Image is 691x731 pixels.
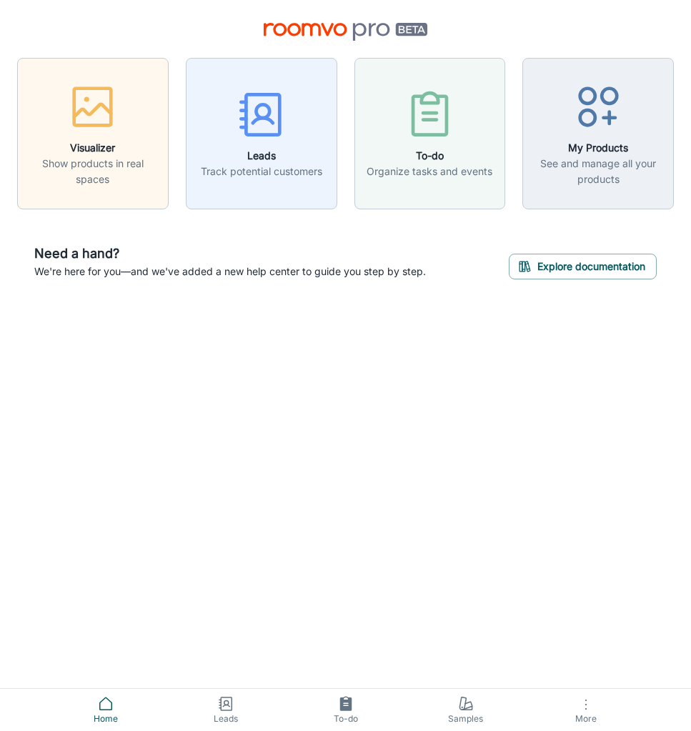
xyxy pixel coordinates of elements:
[532,140,665,156] h6: My Products
[535,713,637,724] span: More
[201,148,322,164] h6: Leads
[166,689,286,731] a: Leads
[26,156,159,187] p: Show products in real spaces
[414,712,517,725] span: Samples
[509,258,657,272] a: Explore documentation
[46,689,166,731] a: Home
[522,58,674,209] button: My ProductsSee and manage all your products
[34,244,426,264] h6: Need a hand?
[526,689,646,731] button: More
[54,712,157,725] span: Home
[26,140,159,156] h6: Visualizer
[294,712,397,725] span: To-do
[286,689,406,731] a: To-do
[367,148,492,164] h6: To-do
[17,58,169,209] button: VisualizerShow products in real spaces
[264,23,427,41] img: Roomvo PRO Beta
[186,58,337,209] button: LeadsTrack potential customers
[406,689,526,731] a: Samples
[354,125,506,139] a: To-doOrganize tasks and events
[354,58,506,209] button: To-doOrganize tasks and events
[522,125,674,139] a: My ProductsSee and manage all your products
[174,712,277,725] span: Leads
[186,125,337,139] a: LeadsTrack potential customers
[201,164,322,179] p: Track potential customers
[509,254,657,279] button: Explore documentation
[34,264,426,279] p: We're here for you—and we've added a new help center to guide you step by step.
[367,164,492,179] p: Organize tasks and events
[532,156,665,187] p: See and manage all your products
